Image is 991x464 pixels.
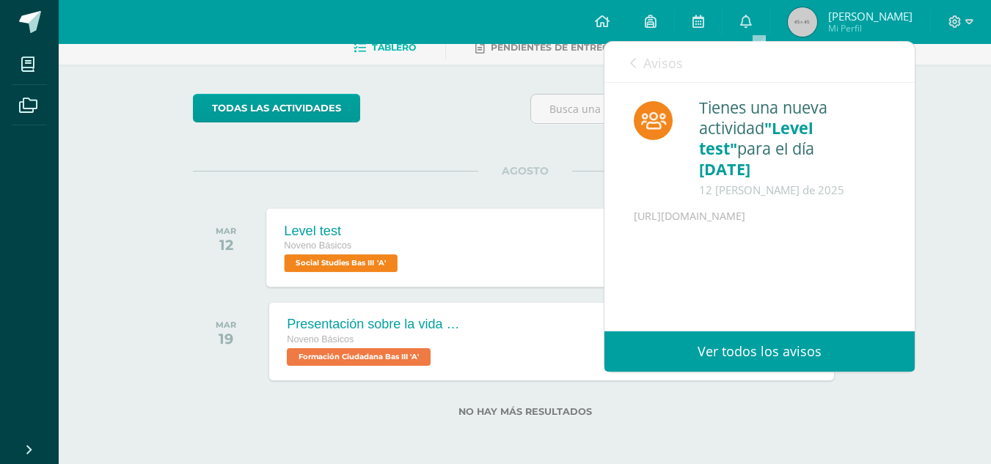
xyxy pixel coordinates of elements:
a: Tablero [354,36,416,59]
span: [DATE] [699,158,750,180]
span: Mi Perfil [828,22,913,34]
div: MAR [216,226,236,236]
div: 12 [216,236,236,254]
a: todas las Actividades [193,94,360,122]
span: Noveno Básicos [285,240,352,251]
div: Presentación sobre la vida del General [PERSON_NAME]. [287,317,463,332]
a: Pendientes de entrega [475,36,616,59]
span: Avisos [643,54,683,72]
span: AGOSTO [478,164,572,177]
label: No hay más resultados [193,406,857,417]
div: Level test [285,223,402,238]
input: Busca una actividad próxima aquí... [531,95,856,123]
div: 12 [PERSON_NAME] de 2025 [699,180,885,200]
span: "Level test" [699,117,813,159]
div: [URL][DOMAIN_NAME] [634,207,885,225]
div: Tienes una nueva actividad para el día [699,97,885,200]
span: Tablero [372,42,416,53]
span: Noveno Básicos [287,334,354,345]
div: MAR [216,320,236,330]
span: Pendientes de entrega [491,42,616,53]
span: Social Studies Bas III 'A' [285,254,398,272]
img: 45x45 [788,7,817,37]
div: 19 [216,330,236,347]
a: Ver todos los avisos [604,331,915,372]
span: [PERSON_NAME] [828,9,913,23]
span: Formación Ciudadana Bas III 'A' [287,348,431,366]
